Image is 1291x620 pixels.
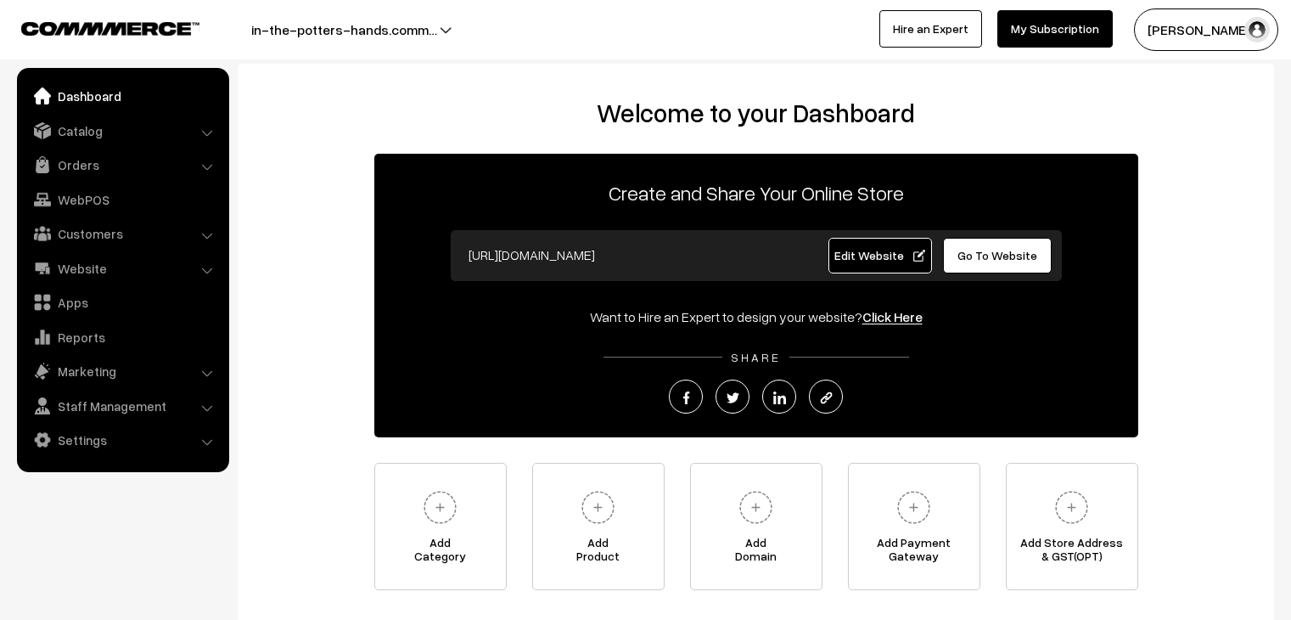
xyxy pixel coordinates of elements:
img: plus.svg [733,484,779,531]
span: Add Domain [691,536,822,570]
a: Customers [21,218,223,249]
p: Create and Share Your Online Store [374,178,1138,208]
img: plus.svg [417,484,463,531]
img: COMMMERCE [21,22,199,35]
span: Add Category [375,536,506,570]
a: AddCategory [374,463,507,590]
a: WebPOS [21,184,223,215]
img: plus.svg [1048,484,1095,531]
h2: Welcome to your Dashboard [255,98,1257,128]
span: SHARE [722,350,789,364]
a: Apps [21,287,223,318]
img: plus.svg [575,484,621,531]
button: in-the-potters-hands.comm… [192,8,497,51]
span: Go To Website [957,248,1037,262]
a: Add PaymentGateway [848,463,980,590]
button: [PERSON_NAME]… [1134,8,1278,51]
a: Orders [21,149,223,180]
a: Edit Website [828,238,932,273]
a: AddDomain [690,463,822,590]
a: Website [21,253,223,284]
a: Staff Management [21,391,223,421]
a: AddProduct [532,463,665,590]
a: Dashboard [21,81,223,111]
a: Marketing [21,356,223,386]
a: Hire an Expert [879,10,982,48]
img: user [1244,17,1270,42]
span: Edit Website [834,248,925,262]
a: Settings [21,425,223,455]
a: Go To Website [943,238,1052,273]
span: Add Product [533,536,664,570]
span: Add Payment Gateway [849,536,979,570]
span: Add Store Address & GST(OPT) [1007,536,1137,570]
div: Want to Hire an Expert to design your website? [374,307,1138,327]
a: Reports [21,322,223,352]
a: My Subscription [997,10,1113,48]
a: Add Store Address& GST(OPT) [1006,463,1138,590]
a: Catalog [21,116,223,146]
a: Click Here [862,308,923,325]
a: COMMMERCE [21,17,170,37]
img: plus.svg [890,484,937,531]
